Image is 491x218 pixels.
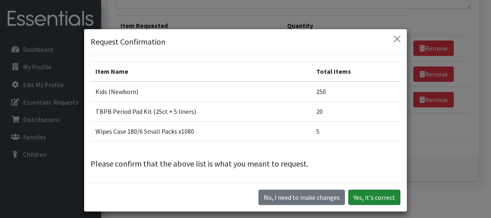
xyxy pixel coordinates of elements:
[311,102,400,122] td: 20
[91,158,400,170] p: Please confirm that the above list is what you meant to request.
[311,81,400,102] td: 250
[348,190,400,205] button: Yes, it's correct
[91,102,311,122] td: TBPB Period Pad Kit (25ct + 5 liners)
[311,122,400,141] td: 5
[91,62,311,82] th: Item Name
[258,190,345,205] button: No I need to make changes
[91,81,311,102] td: Kids (Newborn)
[91,36,165,48] h5: Request Confirmation
[391,32,404,45] button: Close
[311,62,400,82] th: Total Items
[91,122,311,141] td: Wipes Case 180/6 Small Packs x1080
